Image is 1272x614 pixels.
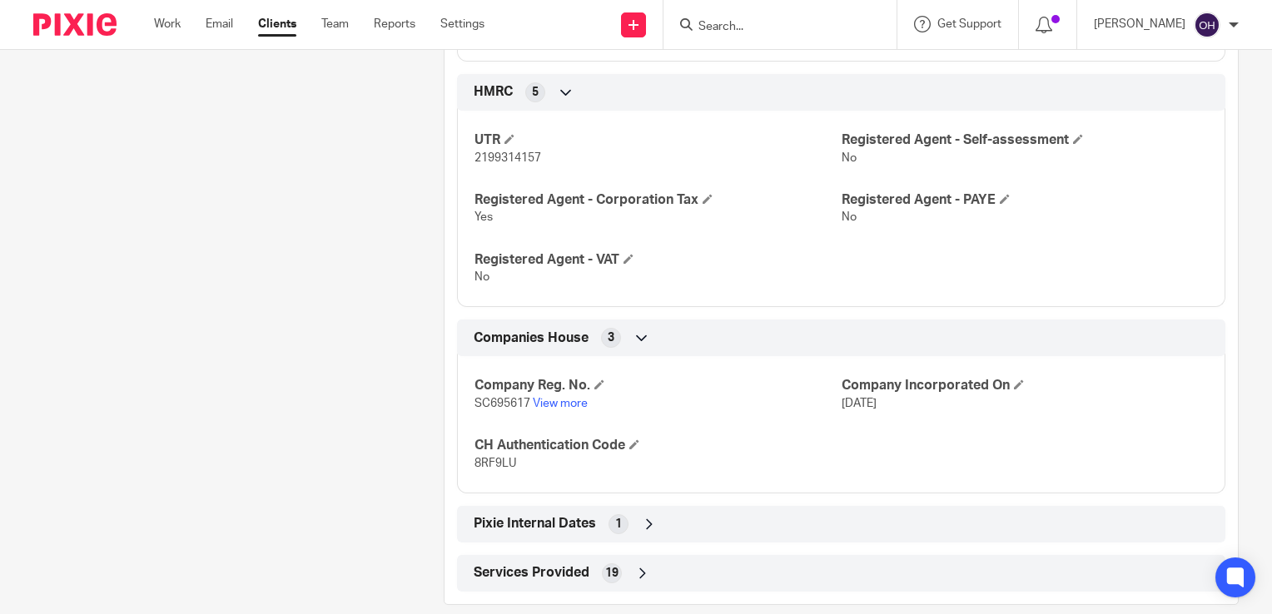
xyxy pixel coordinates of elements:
a: Settings [440,16,484,32]
h4: Registered Agent - Corporation Tax [475,191,841,209]
span: No [842,152,857,164]
span: SC695617 [475,398,530,409]
h4: UTR [475,131,841,149]
img: svg%3E [1194,12,1220,38]
span: 8RF9LU [475,458,516,469]
span: Get Support [937,18,1001,30]
span: 5 [532,84,539,101]
span: Pixie Internal Dates [474,515,596,532]
a: Team [321,16,349,32]
img: Pixie [33,13,117,36]
span: 2199314157 [475,152,541,164]
span: No [842,211,857,223]
span: 1 [615,516,622,532]
span: No [475,271,489,283]
a: Reports [374,16,415,32]
h4: Company Incorporated On [842,377,1208,394]
h4: Company Reg. No. [475,377,841,394]
span: [DATE] [842,398,877,409]
span: 3 [608,329,614,346]
a: Clients [258,16,296,32]
a: Work [154,16,181,32]
span: HMRC [474,83,513,101]
h4: CH Authentication Code [475,437,841,454]
h4: Registered Agent - Self-assessment [842,131,1208,149]
a: Email [206,16,233,32]
span: Companies House [474,329,589,347]
span: Yes [475,211,493,223]
h4: Registered Agent - PAYE [842,191,1208,209]
span: Services Provided [474,564,589,582]
p: [PERSON_NAME] [1094,16,1185,32]
h4: Registered Agent - VAT [475,251,841,269]
span: 19 [605,565,619,582]
a: View more [533,398,588,409]
input: Search [697,20,847,35]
